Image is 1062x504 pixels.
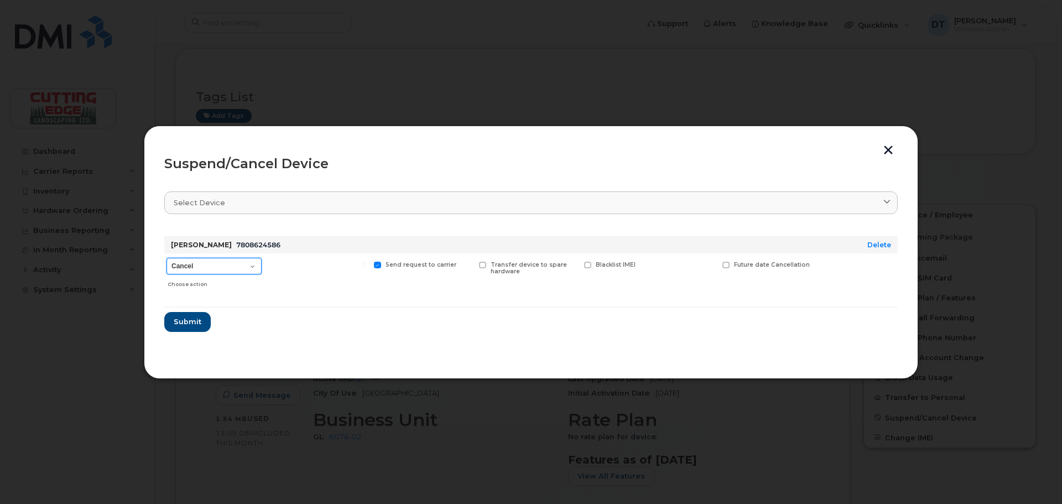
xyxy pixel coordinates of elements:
div: Choose action [168,276,262,289]
span: Submit [174,316,201,327]
a: Select device [164,191,898,214]
strong: [PERSON_NAME] [171,241,232,249]
input: Send request to carrier [361,262,366,267]
span: Select device [174,198,225,208]
span: Future date Cancellation [734,261,810,268]
span: Blacklist IMEI [596,261,636,268]
a: Delete [867,241,891,249]
button: Submit [164,312,211,332]
input: Transfer device to spare hardware [466,262,471,267]
span: 7808624586 [236,241,280,249]
input: Blacklist IMEI [571,262,576,267]
div: Suspend/Cancel Device [164,157,898,170]
input: Future date Cancellation [709,262,715,267]
span: Transfer device to spare hardware [491,261,567,276]
span: Send request to carrier [386,261,456,268]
